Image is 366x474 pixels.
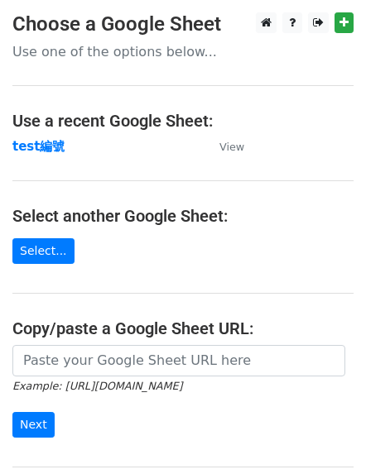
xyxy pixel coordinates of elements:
[12,139,65,154] a: test編號
[219,141,244,153] small: View
[12,43,354,60] p: Use one of the options below...
[12,206,354,226] h4: Select another Google Sheet:
[12,111,354,131] h4: Use a recent Google Sheet:
[12,12,354,36] h3: Choose a Google Sheet
[203,139,244,154] a: View
[12,318,354,338] h4: Copy/paste a Google Sheet URL:
[12,238,75,264] a: Select...
[12,380,182,392] small: Example: [URL][DOMAIN_NAME]
[12,412,55,438] input: Next
[12,345,345,376] input: Paste your Google Sheet URL here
